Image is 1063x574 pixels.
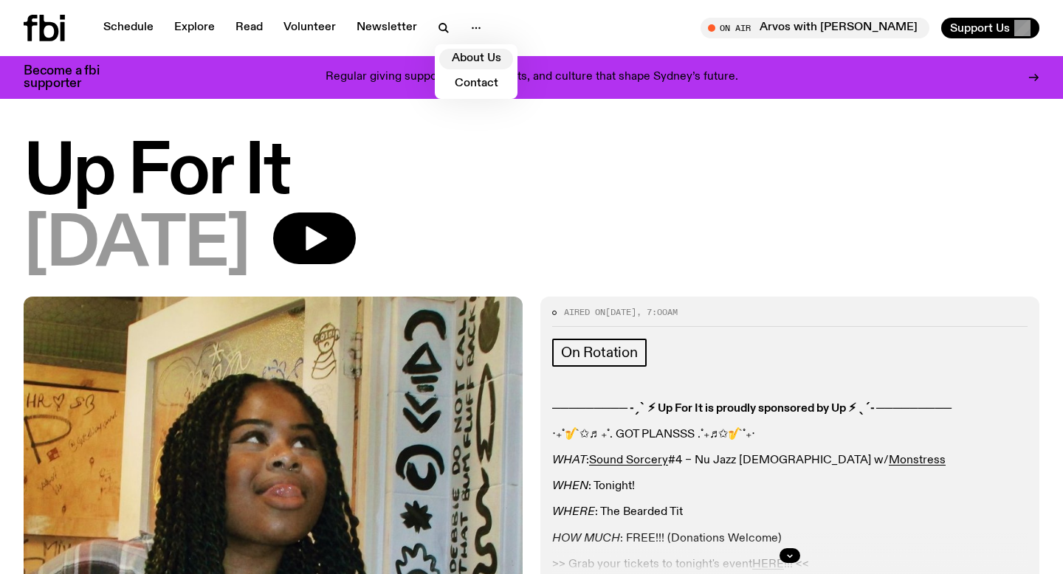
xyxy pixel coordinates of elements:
button: Support Us [941,18,1039,38]
span: Support Us [950,21,1010,35]
a: Read [227,18,272,38]
em: WHEN [552,480,588,492]
p: ‧₊˚🎷✩♬ ₊˚. GOT PLANSSS .˚₊♬✩🎷˚₊‧ [552,428,1028,442]
span: [DATE] [24,212,250,279]
p: : Tonight! [552,480,1028,494]
p: Regular giving supports voices, artists, and culture that shape Sydney’s future. [326,71,738,84]
a: Sound Sorcery [589,454,668,466]
h1: Up For It [24,140,1039,207]
a: Volunteer [275,18,345,38]
a: Contact [439,74,513,94]
a: Newsletter [348,18,426,38]
p: : #4 – Nu Jazz [DEMOGRAPHIC_DATA] w/ [552,454,1028,468]
span: , 7:00am [636,306,678,318]
em: WHERE [552,506,595,518]
a: Schedule [94,18,162,38]
span: [DATE] [605,306,636,318]
a: About Us [439,49,513,69]
a: On Rotation [552,339,647,367]
a: Monstress [889,454,946,466]
p: : The Bearded Tit [552,505,1028,519]
span: Aired on [564,306,605,318]
h3: Become a fbi supporter [24,65,118,90]
a: Explore [165,18,224,38]
span: On Rotation [561,345,638,361]
em: WHAT [552,454,586,466]
strong: ───────── ˗ˏˋ ⚡︎ Up For It is proudly sponsored by Up ⚡︎ ˎˊ˗ ───────── [552,403,952,415]
button: On AirArvos with [PERSON_NAME] [701,18,929,38]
